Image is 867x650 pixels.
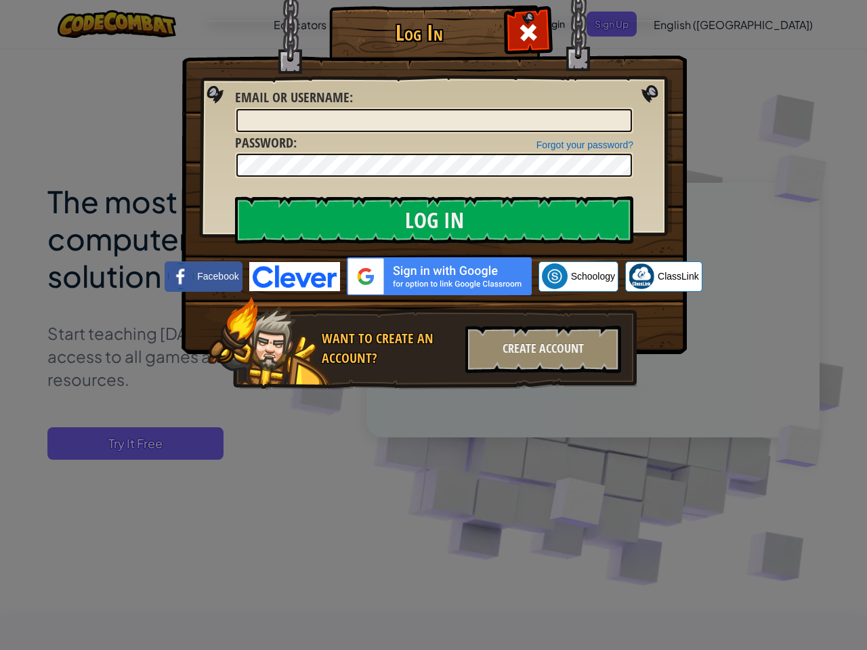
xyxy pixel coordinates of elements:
[542,263,568,289] img: schoology.png
[347,257,532,295] img: gplus_sso_button2.svg
[465,326,621,373] div: Create Account
[197,269,238,283] span: Facebook
[249,262,340,291] img: clever-logo-blue.png
[536,139,633,150] a: Forgot your password?
[235,133,297,153] label: :
[571,269,615,283] span: Schoology
[235,133,293,152] span: Password
[235,88,353,108] label: :
[168,263,194,289] img: facebook_small.png
[333,21,505,45] h1: Log In
[235,196,633,244] input: Log In
[235,88,350,106] span: Email or Username
[658,269,699,283] span: ClassLink
[322,329,457,368] div: Want to create an account?
[629,263,654,289] img: classlink-logo-small.png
